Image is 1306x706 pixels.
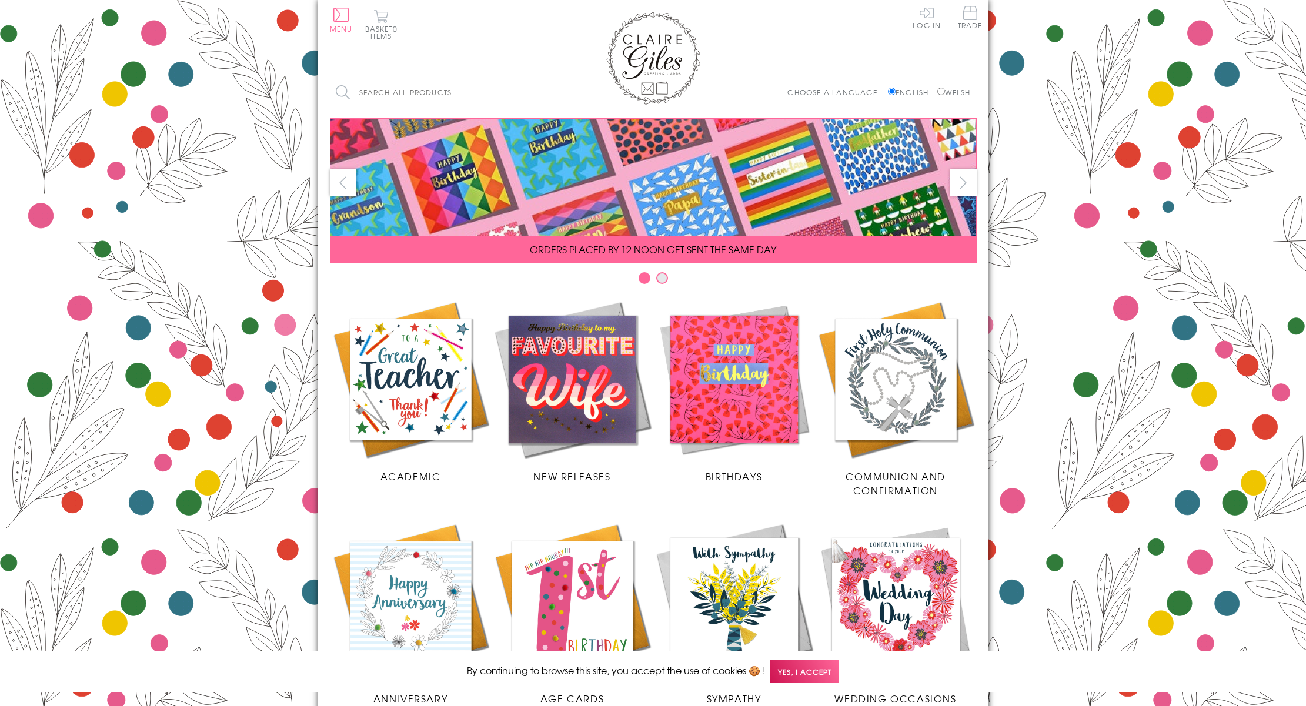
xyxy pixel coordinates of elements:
button: Carousel Page 2 [656,272,668,284]
span: Sympathy [707,691,761,705]
span: Trade [958,6,983,29]
a: Age Cards [492,521,653,705]
button: next [950,169,977,196]
span: Anniversary [373,691,448,705]
span: Menu [330,24,353,34]
button: Basket0 items [365,9,398,39]
button: Menu [330,8,353,32]
span: Yes, I accept [770,660,839,683]
span: ORDERS PLACED BY 12 NOON GET SENT THE SAME DAY [530,242,776,256]
label: Welsh [937,87,971,98]
label: English [888,87,934,98]
button: prev [330,169,356,196]
a: Sympathy [653,521,815,705]
input: Welsh [937,88,945,95]
input: Search [524,79,536,106]
a: Trade [958,6,983,31]
input: Search all products [330,79,536,106]
span: Academic [380,469,441,483]
a: Communion and Confirmation [815,299,977,497]
span: Wedding Occasions [834,691,956,705]
p: Choose a language: [787,87,886,98]
a: Wedding Occasions [815,521,977,705]
a: New Releases [492,299,653,483]
div: Carousel Pagination [330,272,977,290]
a: Anniversary [330,521,492,705]
img: Claire Giles Greetings Cards [606,12,700,105]
button: Carousel Page 1 (Current Slide) [639,272,650,284]
a: Log In [913,6,941,29]
span: New Releases [533,469,610,483]
span: Age Cards [540,691,604,705]
span: Birthdays [706,469,762,483]
span: 0 items [370,24,398,41]
input: English [888,88,896,95]
span: Communion and Confirmation [846,469,946,497]
a: Birthdays [653,299,815,483]
a: Academic [330,299,492,483]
